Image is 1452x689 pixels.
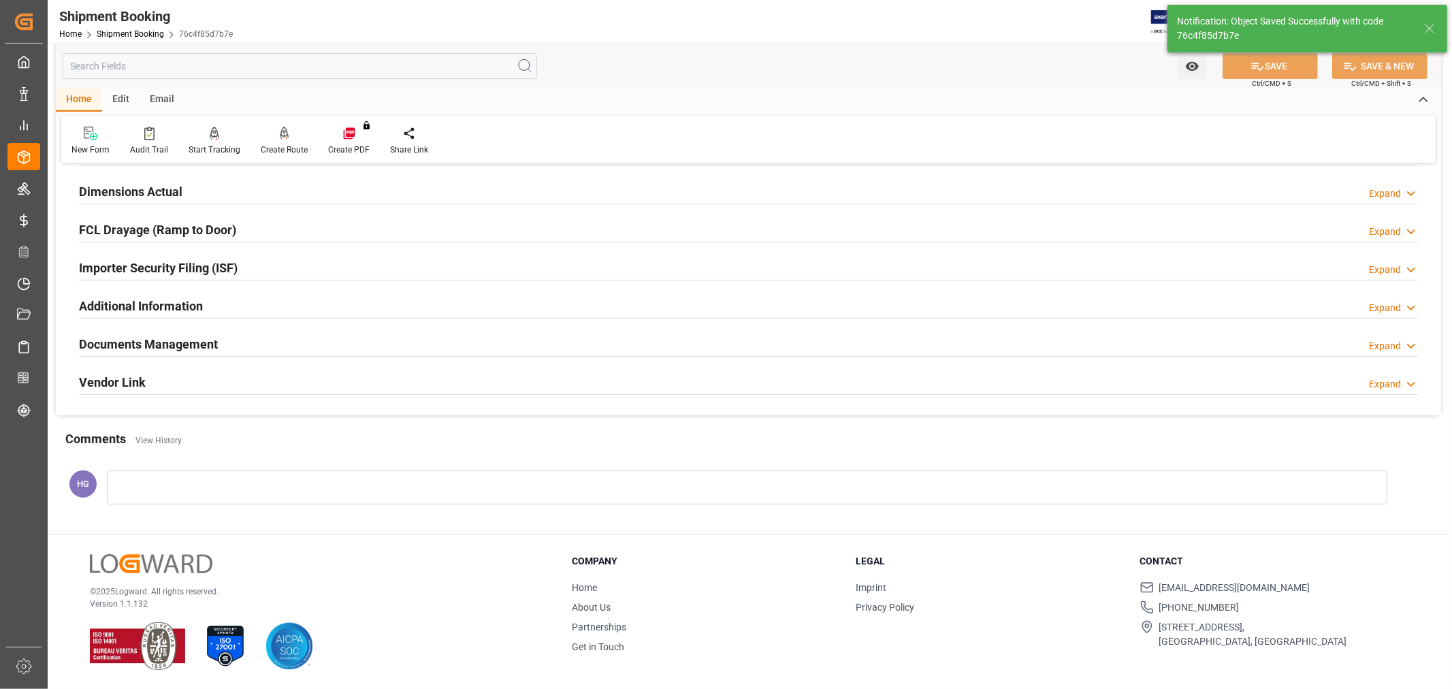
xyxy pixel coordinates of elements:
[572,622,626,632] a: Partnerships
[65,430,126,448] h2: Comments
[97,29,164,39] a: Shipment Booking
[1223,53,1318,79] button: SAVE
[1351,78,1411,89] span: Ctrl/CMD + Shift + S
[79,373,146,391] h2: Vendor Link
[59,6,233,27] div: Shipment Booking
[572,602,611,613] a: About Us
[856,602,914,613] a: Privacy Policy
[265,622,313,670] img: AICPA SOC
[1332,53,1427,79] button: SAVE & NEW
[572,641,624,652] a: Get in Touch
[201,622,249,670] img: ISO 27001 Certification
[1178,53,1206,79] button: open menu
[1369,301,1401,315] div: Expand
[79,259,238,277] h2: Importer Security Filing (ISF)
[90,622,185,670] img: ISO 9001 & ISO 14001 Certification
[79,221,236,239] h2: FCL Drayage (Ramp to Door)
[1369,187,1401,201] div: Expand
[130,144,168,156] div: Audit Trail
[140,89,184,112] div: Email
[90,586,538,598] p: © 2025 Logward. All rights reserved.
[1369,225,1401,239] div: Expand
[1369,339,1401,353] div: Expand
[1140,554,1407,568] h3: Contact
[572,554,839,568] h3: Company
[77,479,89,489] span: HG
[1177,14,1411,43] div: Notification: Object Saved Successfully with code 76c4f85d7b7e
[856,582,886,593] a: Imprint
[261,144,308,156] div: Create Route
[1159,581,1310,595] span: [EMAIL_ADDRESS][DOMAIN_NAME]
[71,144,110,156] div: New Form
[1369,377,1401,391] div: Expand
[90,598,538,610] p: Version 1.1.132
[1151,10,1198,34] img: Exertis%20JAM%20-%20Email%20Logo.jpg_1722504956.jpg
[79,335,218,353] h2: Documents Management
[79,297,203,315] h2: Additional Information
[1159,620,1347,649] span: [STREET_ADDRESS], [GEOGRAPHIC_DATA], [GEOGRAPHIC_DATA]
[1252,78,1291,89] span: Ctrl/CMD + S
[102,89,140,112] div: Edit
[63,53,537,79] input: Search Fields
[79,182,182,201] h2: Dimensions Actual
[1369,263,1401,277] div: Expand
[390,144,428,156] div: Share Link
[856,554,1123,568] h3: Legal
[572,582,597,593] a: Home
[56,89,102,112] div: Home
[59,29,82,39] a: Home
[189,144,240,156] div: Start Tracking
[135,436,182,445] a: View History
[1159,600,1240,615] span: [PHONE_NUMBER]
[90,554,212,574] img: Logward Logo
